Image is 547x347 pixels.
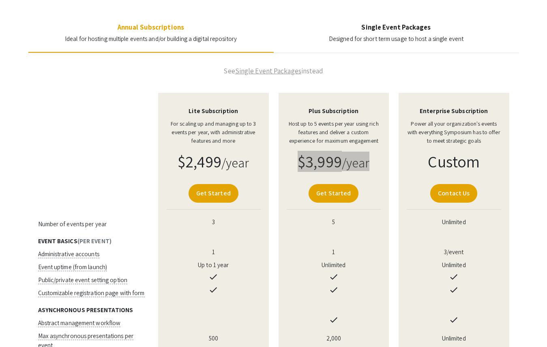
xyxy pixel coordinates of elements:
[274,259,394,272] td: Unlimited
[394,216,514,229] td: Unlimited
[38,237,77,245] span: Event Basics
[153,246,274,259] td: 1
[28,66,519,77] p: See instead
[38,276,128,284] span: Public/private event setting option
[329,315,339,325] span: done
[329,285,339,295] span: done
[287,120,381,145] p: Host up to 5 events per year using rich features and deliver a custom experience for maximum enga...
[394,246,514,259] td: 3/event
[208,272,218,282] span: done
[309,184,358,203] a: Get Started
[329,35,463,43] span: Designed for short term usage to host a single event
[430,184,477,203] a: Contact Us
[274,216,394,229] td: 5
[407,107,501,115] h4: Enterprise Subscription
[38,319,121,327] span: Abstract management workflow
[33,216,154,229] td: Number of events per year
[65,23,237,31] h4: Annual Subscriptions
[407,120,501,145] p: Power all your organization's events with everything Symposium has to offer to meet strategic goals
[77,237,112,245] span: (Per event)
[178,151,221,172] span: $2,499
[38,289,145,297] span: Customizable registration page with form
[329,272,339,282] span: done
[6,311,34,341] iframe: Chat
[65,35,237,43] span: Ideal for hosting multiple events and/or building a digital repository
[298,151,342,172] span: $3,999
[38,263,107,271] span: Event uptime (from launch)
[153,216,274,229] td: 3
[235,66,301,75] a: Single Event Packages
[189,184,238,203] a: Get Started
[394,259,514,272] td: Unlimited
[153,259,274,272] td: Up to 1 year
[221,154,249,171] small: /year
[208,285,218,295] span: done
[342,154,370,171] small: /year
[428,151,480,172] span: Custom
[38,250,99,258] span: Administrative accounts
[274,246,394,259] td: 1
[449,272,459,282] span: done
[449,285,459,295] span: done
[329,23,463,31] h4: Single Event Packages
[38,306,133,314] span: Asynchronous Presentations
[449,315,459,325] span: done
[166,120,261,145] p: For scaling up and managing up to 3 events per year, with administrative features and more
[166,107,261,115] h4: Lite Subscription
[287,107,381,115] h4: Plus Subscription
